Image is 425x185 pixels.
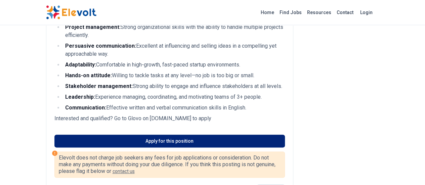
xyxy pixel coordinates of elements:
a: contact us [113,169,135,174]
li: Willing to tackle tasks at any level—no job is too big or small. [63,72,285,80]
a: Login [356,6,377,19]
a: Find Jobs [277,7,304,18]
strong: Persuasive communication: [65,43,136,49]
a: Home [258,7,277,18]
a: Resources [304,7,334,18]
strong: Hands-on attitude: [65,72,112,79]
strong: Stakeholder management: [65,83,133,89]
li: Excellent at influencing and selling ideas in a compelling yet approachable way. [63,42,285,58]
li: Strong organizational skills with the ability to handle multiple projects efficiently. [63,23,285,39]
strong: Project management: [65,24,121,30]
p: Interested and qualified? Go to Glovo on [DOMAIN_NAME] to apply [54,114,285,123]
li: Comfortable in high-growth, fast-paced startup environments. [63,61,285,69]
li: Experience managing, coordinating, and motivating teams of 3+ people. [63,93,285,101]
strong: Leadership: [65,94,95,100]
li: Strong ability to engage and influence stakeholders at all levels. [63,82,285,90]
iframe: Chat Widget [391,153,425,185]
a: Apply for this position [54,135,285,147]
p: Elevolt does not charge job seekers any fees for job applications or consideration. Do not make a... [59,154,281,175]
strong: Communication: [65,104,106,111]
strong: Adaptability: [65,61,96,68]
img: Elevolt [46,5,96,19]
li: Effective written and verbal communication skills in English. [63,104,285,112]
a: Contact [334,7,356,18]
